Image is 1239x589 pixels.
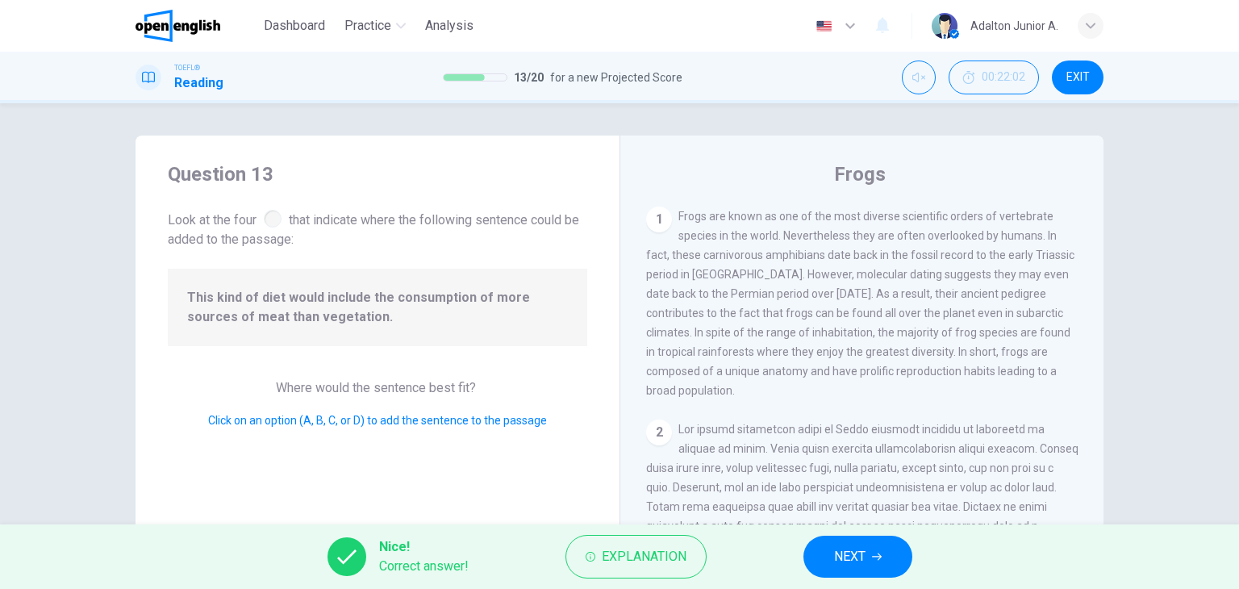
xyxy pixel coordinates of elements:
button: NEXT [803,536,912,578]
span: 13 / 20 [514,68,544,87]
span: Where would the sentence best fit? [276,380,479,395]
a: OpenEnglish logo [136,10,257,42]
button: Practice [338,11,412,40]
img: OpenEnglish logo [136,10,220,42]
span: NEXT [834,545,866,568]
div: Adalton Junior A. [970,16,1058,36]
span: Dashboard [264,16,325,36]
span: Look at the four that indicate where the following sentence could be added to the passage: [168,207,587,249]
button: Dashboard [257,11,332,40]
span: Practice [344,16,391,36]
div: Hide [949,61,1039,94]
span: for a new Projected Score [550,68,682,87]
img: en [814,20,834,32]
span: Click on an option (A, B, C, or D) to add the sentence to the passage [208,414,547,427]
button: Analysis [419,11,480,40]
div: 1 [646,207,672,232]
span: Correct answer! [379,557,469,576]
span: 00:22:02 [982,71,1025,84]
button: EXIT [1052,61,1103,94]
span: Nice! [379,537,469,557]
h4: Frogs [834,161,886,187]
span: This kind of diet would include the consumption of more sources of meat than vegetation. [187,288,568,327]
button: Explanation [565,535,707,579]
h1: Reading [174,73,223,93]
span: Analysis [425,16,473,36]
h4: Question 13 [168,161,587,187]
span: EXIT [1066,71,1090,84]
span: Explanation [602,545,686,568]
img: Profile picture [932,13,957,39]
button: 00:22:02 [949,61,1039,94]
div: Unmute [902,61,936,94]
span: Frogs are known as one of the most diverse scientific orders of vertebrate species in the world. ... [646,210,1074,397]
span: TOEFL® [174,62,200,73]
div: 2 [646,420,672,445]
